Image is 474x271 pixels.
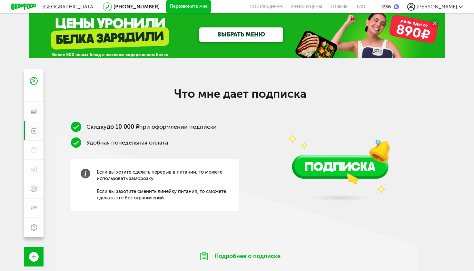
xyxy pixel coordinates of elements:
div: Подробнее о подписке [182,244,298,268]
div: 236 [382,4,391,10]
a: ВЫБРАТЬ МЕНЮ [199,27,283,42]
button: Перезвоните мне [166,0,211,13]
span: Если вы хотите сделать перерыв в питании, то можете использовать заморозку. Если вы захотите смен... [97,169,229,201]
a: [PHONE_NUMBER] [114,4,160,10]
img: info-grey.b4c3b60.svg [81,169,90,178]
span: [PERSON_NAME] [417,4,457,10]
span: Удобная понедельная оплата [86,139,168,146]
img: bonus_b.cdccf46.png [394,4,399,9]
span: Скидку при оформлении подписки [86,123,217,130]
h2: Что мне дает подписка [111,87,369,101]
b: до 10 000 ₽ [107,123,139,130]
span: [GEOGRAPHIC_DATA] [43,4,95,10]
img: vUQQD42TP1CeN4SU.png [271,86,410,208]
